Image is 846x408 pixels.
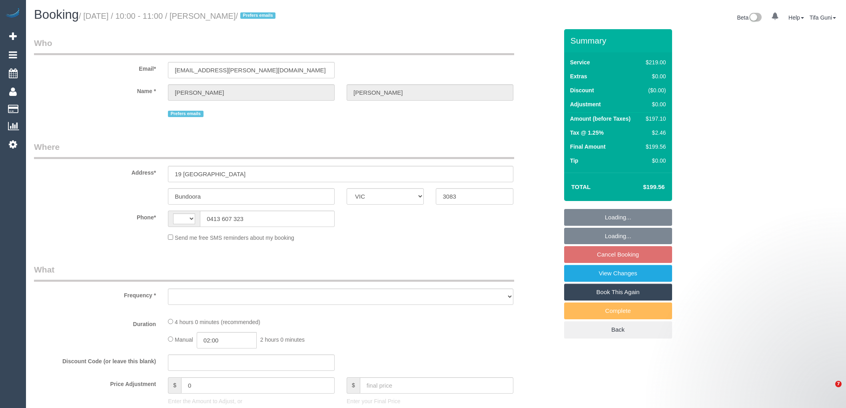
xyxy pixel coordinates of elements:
span: Manual [175,336,193,343]
label: Email* [28,62,162,73]
div: $199.56 [642,143,666,151]
div: $0.00 [642,72,666,80]
label: Frequency * [28,289,162,299]
legend: Where [34,141,514,159]
div: $197.10 [642,115,666,123]
div: $2.46 [642,129,666,137]
a: Tifa Guni [810,14,836,21]
label: Phone* [28,211,162,221]
h4: $199.56 [619,184,664,191]
span: $ [168,377,181,394]
input: Suburb* [168,188,335,205]
legend: Who [34,37,514,55]
label: Adjustment [570,100,601,108]
label: Tax @ 1.25% [570,129,604,137]
input: Post Code* [436,188,513,205]
span: 4 hours 0 minutes (recommended) [175,319,260,325]
a: Back [564,321,672,338]
small: / [DATE] / 10:00 - 11:00 / [PERSON_NAME] [79,12,278,20]
label: Price Adjustment [28,377,162,388]
img: New interface [748,13,762,23]
label: Discount Code (or leave this blank) [28,354,162,365]
span: Prefers emails [168,111,203,117]
div: ($0.00) [642,86,666,94]
label: Amount (before Taxes) [570,115,631,123]
a: Beta [737,14,762,21]
div: $0.00 [642,100,666,108]
span: $ [347,377,360,394]
p: Enter your Final Price [347,397,513,405]
strong: Total [571,183,591,190]
label: Tip [570,157,579,165]
label: Extras [570,72,587,80]
input: final price [360,377,513,394]
label: Discount [570,86,594,94]
label: Name * [28,84,162,95]
a: Help [788,14,804,21]
span: Booking [34,8,79,22]
div: $219.00 [642,58,666,66]
a: View Changes [564,265,672,282]
h3: Summary [571,36,668,45]
legend: What [34,264,514,282]
p: Enter the Amount to Adjust, or [168,397,335,405]
span: 2 hours 0 minutes [260,336,305,343]
span: 7 [835,381,842,387]
input: Phone* [200,211,335,227]
label: Final Amount [570,143,606,151]
span: Prefers emails [240,12,275,19]
label: Address* [28,166,162,177]
span: / [236,12,278,20]
label: Service [570,58,590,66]
img: Automaid Logo [5,8,21,19]
input: Email* [168,62,335,78]
div: $0.00 [642,157,666,165]
input: First Name* [168,84,335,101]
iframe: Intercom live chat [819,381,838,400]
input: Last Name* [347,84,513,101]
a: Book This Again [564,284,672,301]
label: Duration [28,317,162,328]
span: Send me free SMS reminders about my booking [175,235,294,241]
